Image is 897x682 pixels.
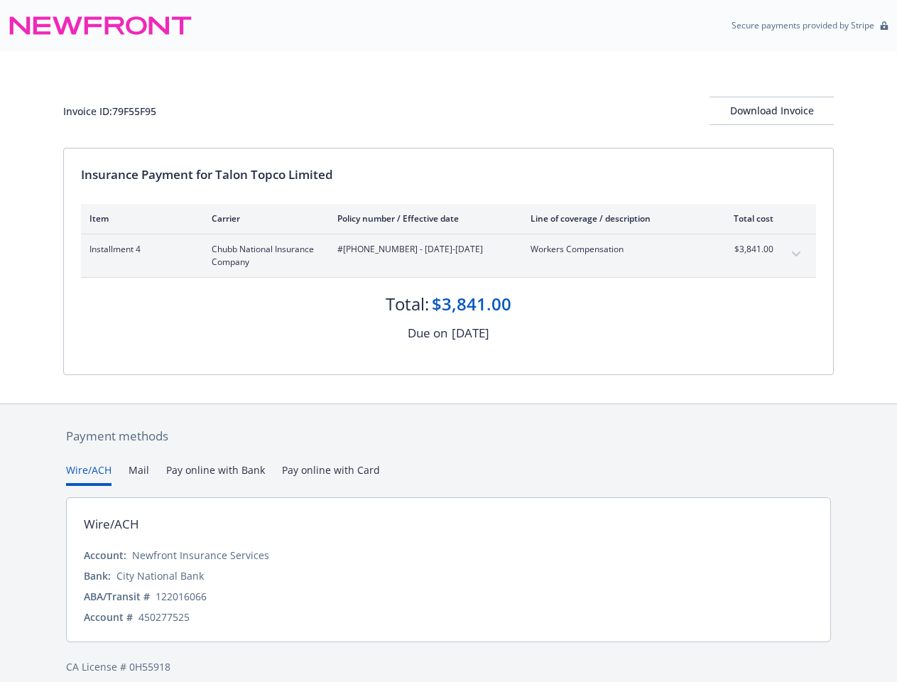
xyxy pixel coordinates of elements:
div: Total cost [720,212,773,224]
button: expand content [785,243,808,266]
div: Account: [84,548,126,563]
div: Installment 4Chubb National Insurance Company#[PHONE_NUMBER] - [DATE]-[DATE]Workers Compensation$... [81,234,816,277]
button: Wire/ACH [66,462,112,486]
button: Download Invoice [710,97,834,125]
span: Chubb National Insurance Company [212,243,315,269]
div: Download Invoice [710,97,834,124]
div: Payment methods [66,427,831,445]
div: Insurance Payment for Talon Topco Limited [81,166,816,184]
span: Installment 4 [89,243,189,256]
button: Mail [129,462,149,486]
span: Workers Compensation [531,243,697,256]
button: Pay online with Card [282,462,380,486]
span: #[PHONE_NUMBER] - [DATE]-[DATE] [337,243,508,256]
div: 122016066 [156,589,207,604]
div: $3,841.00 [432,292,511,316]
div: ABA/Transit # [84,589,150,604]
div: Carrier [212,212,315,224]
div: Policy number / Effective date [337,212,508,224]
div: Item [89,212,189,224]
div: 450277525 [138,610,190,624]
div: Due on [408,324,447,342]
div: Bank: [84,568,111,583]
p: Secure payments provided by Stripe [732,19,874,31]
div: Wire/ACH [84,515,139,534]
div: Account # [84,610,133,624]
button: Pay online with Bank [166,462,265,486]
div: [DATE] [452,324,489,342]
div: Line of coverage / description [531,212,697,224]
div: Total: [386,292,429,316]
div: City National Bank [116,568,204,583]
div: CA License # 0H55918 [66,659,831,674]
span: $3,841.00 [720,243,773,256]
div: Newfront Insurance Services [132,548,269,563]
div: Invoice ID: 79F55F95 [63,104,156,119]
